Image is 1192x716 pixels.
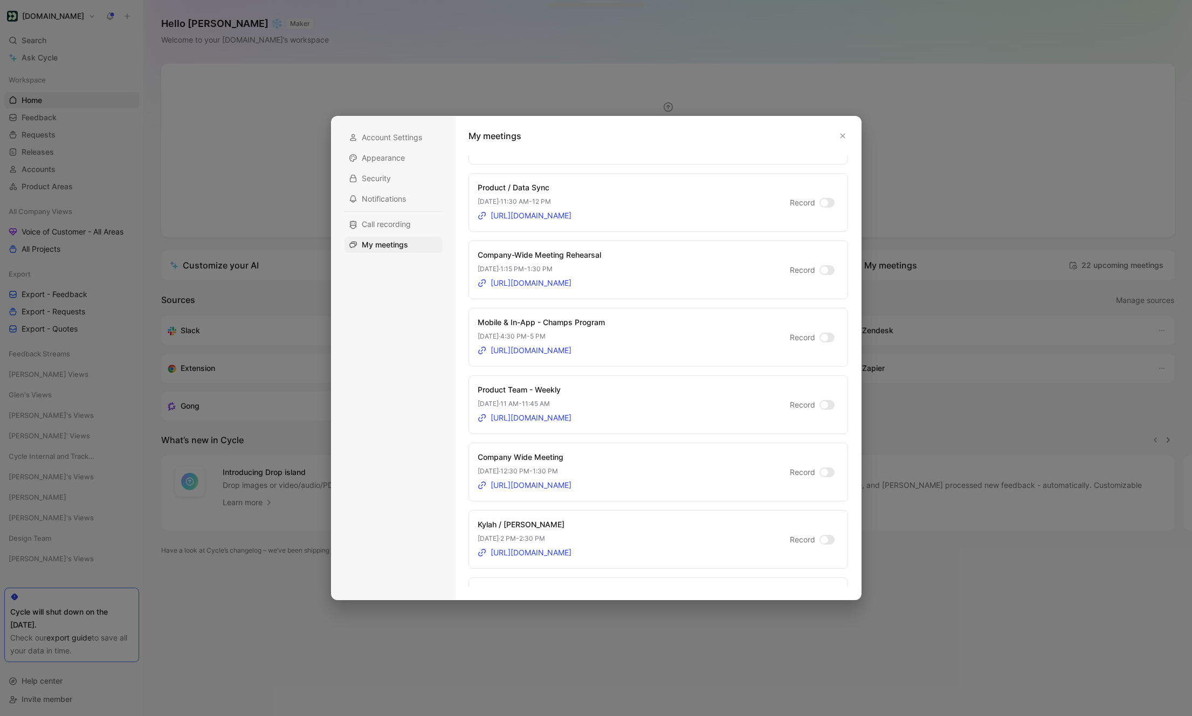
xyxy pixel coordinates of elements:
[362,153,405,163] span: Appearance
[468,129,521,142] h1: My meetings
[790,533,815,546] span: Record
[478,398,571,409] p: [DATE] · 11 AM - 11:45 AM
[478,209,571,222] a: [URL][DOMAIN_NAME]
[362,219,411,230] span: Call recording
[344,170,443,187] div: Security
[362,239,408,250] span: My meetings
[790,398,815,411] span: Record
[478,479,571,492] a: [URL][DOMAIN_NAME]
[478,331,605,342] p: [DATE] · 4:30 PM - 5 PM
[344,150,443,166] div: Appearance
[344,216,443,232] div: Call recording
[362,132,422,143] span: Account Settings
[478,277,571,290] a: [URL][DOMAIN_NAME]
[362,194,406,204] span: Notifications
[478,181,571,194] div: Product / Data Sync
[478,533,571,544] p: [DATE] · 2 PM - 2:30 PM
[344,237,443,253] div: My meetings
[478,249,601,261] div: Company-Wide Meeting Rehearsal
[790,264,815,277] span: Record
[478,344,571,357] a: [URL][DOMAIN_NAME]
[362,173,391,184] span: Security
[790,331,815,344] span: Record
[478,411,571,424] a: [URL][DOMAIN_NAME]
[344,191,443,207] div: Notifications
[478,586,591,598] div: [Tentative] Sigma Walk Through
[478,264,601,274] p: [DATE] · 1:15 PM - 1:30 PM
[478,383,571,396] div: Product Team - Weekly
[478,518,571,531] div: Kylah / [PERSON_NAME]
[344,129,443,146] div: Account Settings
[478,451,571,464] div: Company Wide Meeting
[790,466,815,479] span: Record
[478,316,605,329] div: Mobile & In-App - Champs Program
[478,546,571,559] a: [URL][DOMAIN_NAME]
[478,466,571,477] p: [DATE] · 12:30 PM - 1:30 PM
[790,196,815,209] span: Record
[478,196,571,207] p: [DATE] · 11:30 AM - 12 PM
